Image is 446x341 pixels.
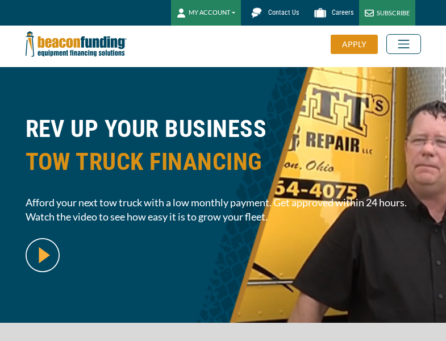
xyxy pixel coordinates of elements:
img: Beacon Funding chat [247,3,266,23]
a: Careers [305,3,359,23]
span: Careers [332,9,353,16]
img: video modal pop-up play button [26,238,60,272]
img: Beacon Funding Corporation logo [26,26,127,63]
a: Contact Us [241,3,305,23]
span: TOW TRUCK FINANCING [26,145,421,178]
button: Toggle navigation [386,34,421,54]
span: Afford your next tow truck with a low monthly payment. Get approved within 24 hours. Watch the vi... [26,196,421,224]
h1: REV UP YOUR BUSINESS [26,113,421,187]
span: Contact Us [268,9,299,16]
img: Beacon Funding Careers [310,3,330,23]
div: APPLY [331,35,378,54]
a: APPLY [331,35,386,54]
